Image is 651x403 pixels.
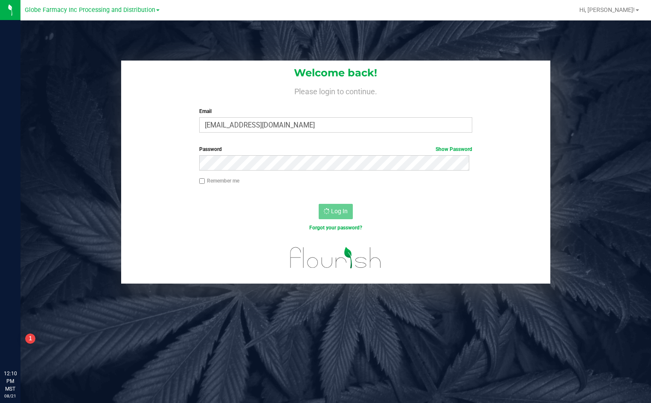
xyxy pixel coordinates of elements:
span: Globe Farmacy Inc Processing and Distribution [25,6,155,14]
img: flourish_logo.svg [282,241,389,275]
p: 12:10 PM MST [4,370,17,393]
a: Show Password [436,146,472,152]
p: 08/21 [4,393,17,399]
input: Remember me [199,178,205,184]
span: Hi, [PERSON_NAME]! [579,6,635,13]
span: Log In [331,208,348,215]
label: Remember me [199,177,239,185]
h4: Please login to continue. [121,85,550,96]
button: Log In [319,204,353,219]
label: Email [199,107,472,115]
span: Password [199,146,222,152]
h1: Welcome back! [121,67,550,78]
iframe: Resource center unread badge [25,333,35,344]
iframe: Resource center [9,335,34,360]
a: Forgot your password? [309,225,362,231]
